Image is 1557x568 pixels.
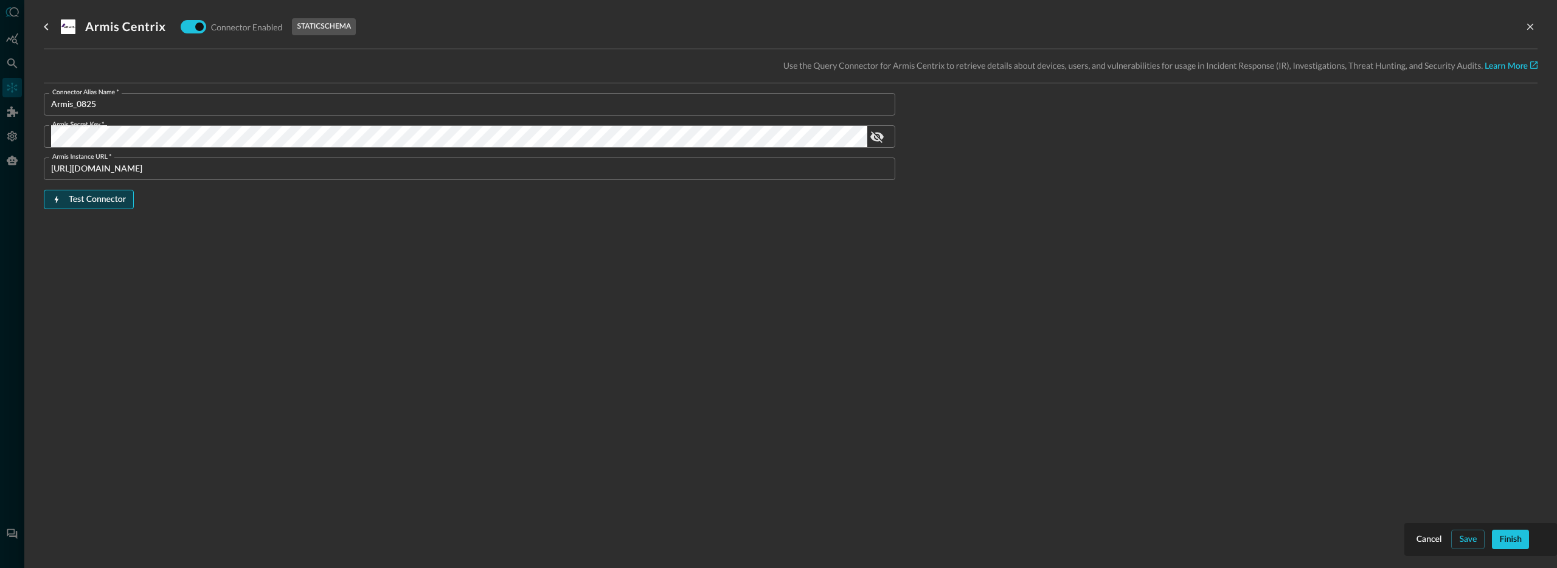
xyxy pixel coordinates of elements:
button: close-drawer [1523,19,1538,34]
h3: Armis Centrix [85,19,166,34]
button: show password [867,127,887,147]
label: Armis Secret Key [52,120,105,130]
div: Save [1459,532,1477,547]
button: go back [36,17,56,36]
div: Cancel [1417,532,1442,547]
div: Finish [1499,532,1522,547]
svg: Armis Centrix [61,19,75,34]
p: Connector Enabled [211,21,283,33]
a: Learn More [1485,62,1538,71]
p: static schema [297,21,351,32]
label: Armis Instance URL [52,152,111,162]
div: Test Connector [69,192,126,207]
button: Test Connector [44,190,134,209]
label: Connector Alias Name [52,88,119,97]
p: Use the Query Connector for Armis Centrix to retrieve details about devices, users, and vulnerabi... [44,59,1538,73]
